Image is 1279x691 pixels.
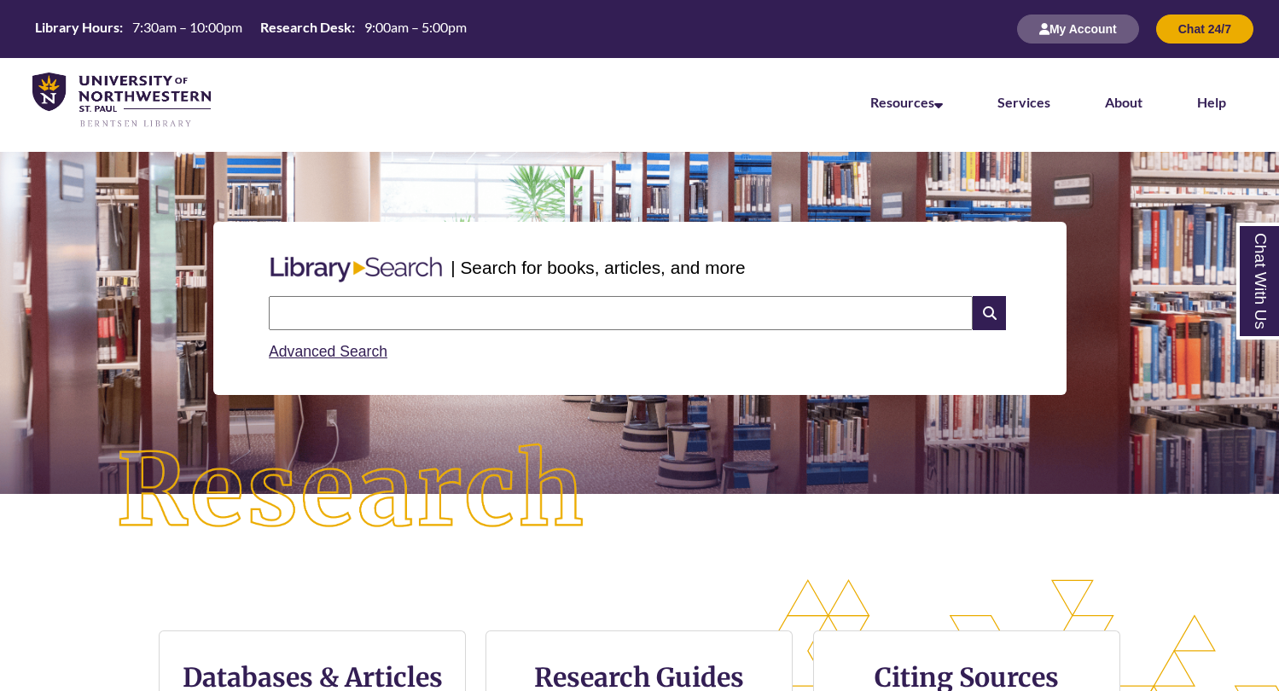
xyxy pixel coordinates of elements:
[269,343,387,360] a: Advanced Search
[451,254,745,281] p: | Search for books, articles, and more
[262,250,451,289] img: Libary Search
[1197,94,1226,110] a: Help
[64,392,640,591] img: Research
[870,94,943,110] a: Resources
[28,18,125,37] th: Library Hours:
[364,19,467,35] span: 9:00am – 5:00pm
[1156,15,1253,44] button: Chat 24/7
[1156,21,1253,36] a: Chat 24/7
[1017,21,1139,36] a: My Account
[28,18,474,39] table: Hours Today
[132,19,242,35] span: 7:30am – 10:00pm
[1105,94,1142,110] a: About
[28,18,474,41] a: Hours Today
[253,18,358,37] th: Research Desk:
[32,73,211,129] img: UNWSP Library Logo
[997,94,1050,110] a: Services
[1017,15,1139,44] button: My Account
[973,296,1005,330] i: Search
